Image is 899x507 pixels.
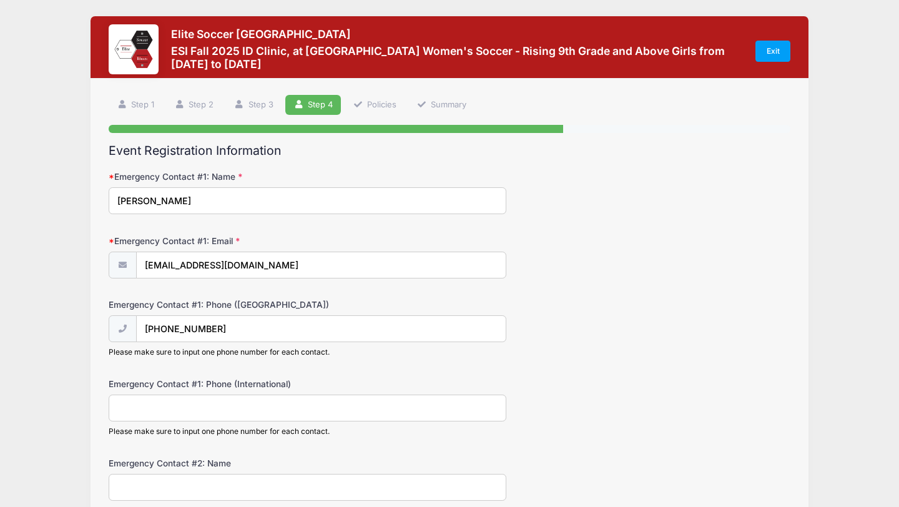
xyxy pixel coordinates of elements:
h3: ESI Fall 2025 ID Clinic, at [GEOGRAPHIC_DATA] Women's Soccer - Rising 9th Grade and Above Girls f... [171,44,744,71]
h3: Elite Soccer [GEOGRAPHIC_DATA] [171,27,744,41]
a: Step 2 [167,95,222,116]
a: Policies [345,95,405,116]
div: Please make sure to input one phone number for each contact. [109,347,506,358]
a: Summary [409,95,475,116]
a: Step 4 [285,95,341,116]
label: Emergency Contact #1: Phone (International) [109,378,336,390]
a: Exit [755,41,790,62]
label: Emergency Contact #1: Email [109,235,336,247]
label: Emergency Contact #1: Name [109,170,336,183]
input: email@email.com [136,252,506,278]
label: Emergency Contact #1: Phone ([GEOGRAPHIC_DATA]) [109,298,336,311]
a: Step 1 [109,95,162,116]
div: Please make sure to input one phone number for each contact. [109,426,506,437]
label: Emergency Contact #2: Name [109,457,336,470]
a: Step 3 [226,95,282,116]
h2: Event Registration Information [109,144,790,158]
input: (xxx) xxx-xxxx [136,315,506,342]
